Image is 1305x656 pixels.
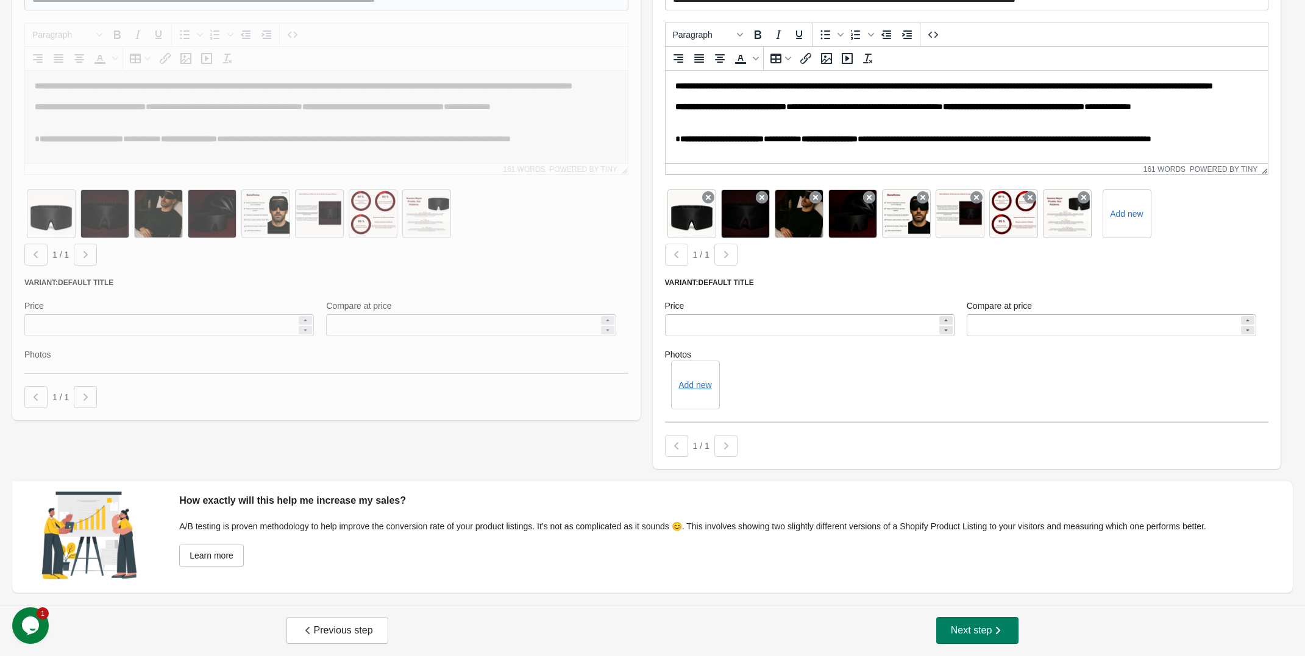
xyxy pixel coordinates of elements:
[923,24,944,45] button: Source code
[876,24,897,45] button: Decrease indent
[179,493,1281,508] div: How exactly will this help me increase my sales?
[1257,164,1268,174] div: Resize
[693,250,709,259] span: 1 / 1
[302,624,373,637] span: Previous step
[845,24,876,45] div: Numbered list
[678,380,711,390] button: Add new
[936,617,1019,644] button: Next step
[12,607,51,644] iframe: chat widget
[286,617,388,644] button: Previous step
[837,48,858,69] button: Insert/edit media
[52,250,69,259] span: 1 / 1
[668,48,689,69] button: Align right
[1190,165,1258,174] a: Powered by Tiny
[747,24,768,45] button: Bold
[897,24,917,45] button: Increase indent
[789,24,809,45] button: Underline
[967,300,1032,312] label: Compare at price
[179,545,244,566] a: Learn more
[768,24,789,45] button: Italic
[665,300,685,312] label: Price
[689,48,709,69] button: Justify
[815,24,845,45] div: Bullet list
[951,624,1005,637] span: Next step
[179,520,1281,532] div: A/B testing is proven methodology to help improve the conversion rate of your product listings. I...
[668,24,747,45] button: Blocks
[816,48,837,69] button: Insert/edit image
[190,551,233,560] span: Learn more
[858,48,878,69] button: Clear formatting
[666,71,1268,163] iframe: Rich Text Area. Press ALT-0 for help.
[693,441,709,451] span: 1 / 1
[52,392,69,402] span: 1 / 1
[730,48,761,69] div: Text color
[709,48,730,69] button: Align center
[1143,165,1186,174] button: 161 words
[665,278,1269,287] div: Variant: Default Title
[795,48,816,69] button: Insert/edit link
[1110,208,1143,220] label: Add new
[766,48,795,69] button: Table
[673,30,733,40] span: Paragraph
[665,348,1269,361] label: Photos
